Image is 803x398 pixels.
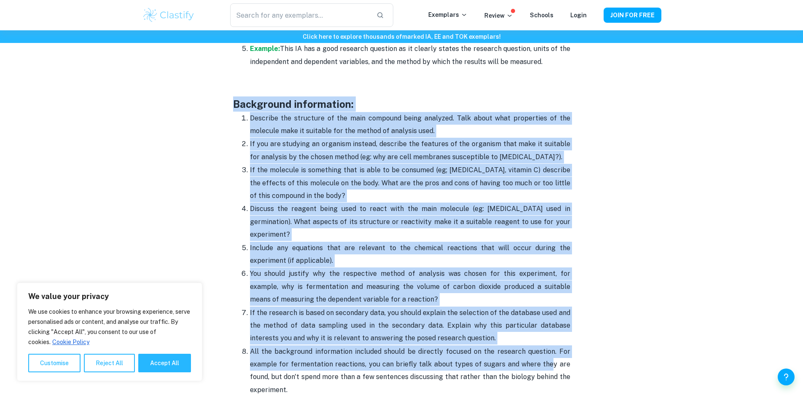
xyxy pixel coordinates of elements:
img: Clastify logo [142,7,196,24]
input: Search for any exemplars... [230,3,369,27]
button: Accept All [138,354,191,372]
p: Exemplars [428,10,467,19]
p: If you are studying an organism instead, describe the features of the organism that make it suita... [250,138,570,163]
div: We value your privacy [17,283,202,381]
p: All the background information included should be directly focused on the research question. For ... [250,345,570,397]
button: Reject All [84,354,135,372]
button: Customise [28,354,81,372]
a: Cookie Policy [52,338,90,346]
p: We value your privacy [28,291,191,302]
a: Login [570,12,587,19]
h6: Click here to explore thousands of marked IA, EE and TOK exemplars ! [2,32,801,41]
a: Schools [530,12,553,19]
span: If the research is based on secondary data, you should explain the selection of the database used... [250,309,570,342]
p: We use cookies to enhance your browsing experience, serve personalised ads or content, and analys... [28,307,191,347]
span: Include any equations that are relevant to the chemical reactions that will occur during the expe... [250,244,570,264]
span: ody? [330,192,345,200]
p: If the molecule is something that is able to be consumed (eg; [MEDICAL_DATA], vitamin C) describe... [250,164,570,202]
button: Help and Feedback [778,369,795,385]
a: Example: [250,45,280,53]
p: This IA has a good research question as it clearly states the research question, units of the ind... [250,43,570,68]
p: Describe the structure of the main compound being analyzed. Talk about what properties of the mol... [250,112,570,138]
button: JOIN FOR FREE [604,8,661,23]
span: Discuss the reagent being used to react with the main molecule (eg: [MEDICAL_DATA] used in germin... [250,205,570,238]
span: You should justify why the respective method of analysis was chosen for this experiment, for exam... [250,270,570,303]
h3: Background information: [233,96,570,112]
p: Review [484,11,513,20]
